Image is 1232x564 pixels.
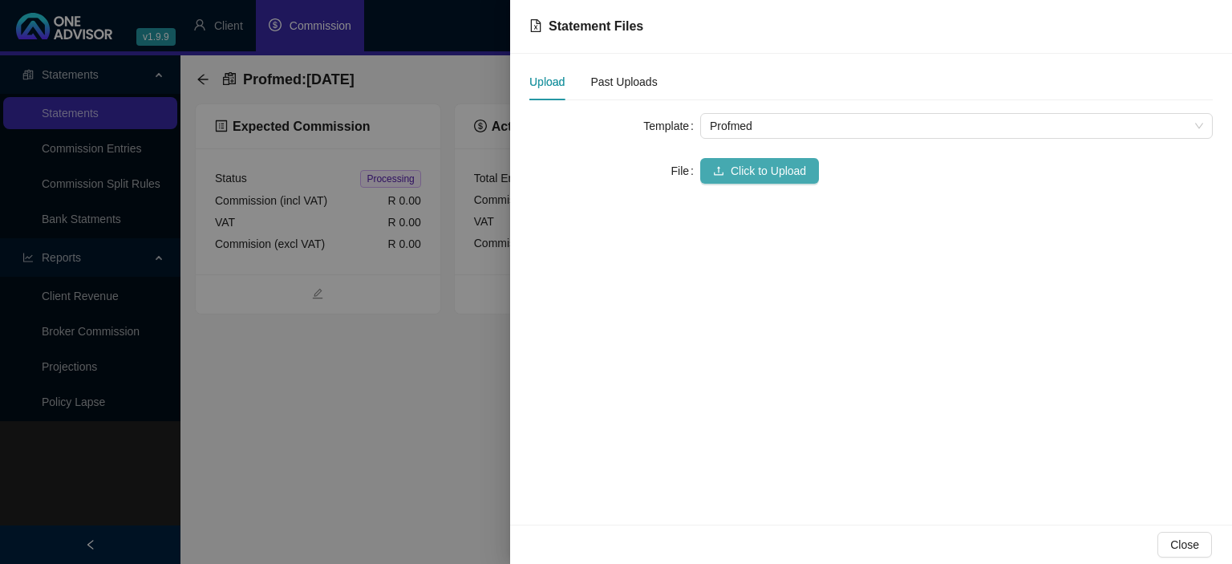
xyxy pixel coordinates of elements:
span: upload [713,165,724,177]
label: Template [643,113,700,139]
button: Close [1157,532,1212,558]
button: uploadClick to Upload [700,158,819,184]
span: Statement Files [549,19,643,33]
span: Click to Upload [731,162,806,180]
span: Close [1170,536,1199,554]
span: Profmed [710,114,1203,138]
div: Upload [529,73,565,91]
div: Past Uploads [590,73,657,91]
span: file-excel [529,19,542,32]
label: File [671,158,700,184]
